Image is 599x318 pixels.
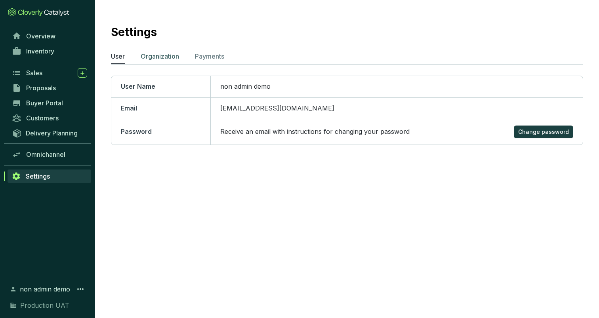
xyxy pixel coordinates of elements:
p: Organization [141,51,179,61]
a: Inventory [8,44,91,58]
span: User Name [121,82,155,90]
span: Overview [26,32,55,40]
a: Proposals [8,81,91,95]
h2: Settings [111,24,157,40]
span: Sales [26,69,42,77]
span: Delivery Planning [26,129,78,137]
span: Buyer Portal [26,99,63,107]
span: [EMAIL_ADDRESS][DOMAIN_NAME] [220,104,334,112]
a: Delivery Planning [8,126,91,139]
a: Sales [8,66,91,80]
span: Change password [518,128,569,136]
a: Buyer Portal [8,96,91,110]
span: Password [121,128,152,135]
button: Change password [514,126,573,138]
span: non admin demo [220,82,271,90]
span: Settings [26,172,50,180]
p: Payments [195,51,224,61]
a: Settings [8,169,91,183]
span: Omnichannel [26,150,65,158]
a: Omnichannel [8,148,91,161]
span: Production UAT [20,301,69,310]
span: non admin demo [20,284,70,294]
p: Receive an email with instructions for changing your password [220,128,410,136]
span: Proposals [26,84,56,92]
span: Inventory [26,47,54,55]
p: User [111,51,125,61]
span: Email [121,104,137,112]
span: Customers [26,114,59,122]
a: Overview [8,29,91,43]
a: Customers [8,111,91,125]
